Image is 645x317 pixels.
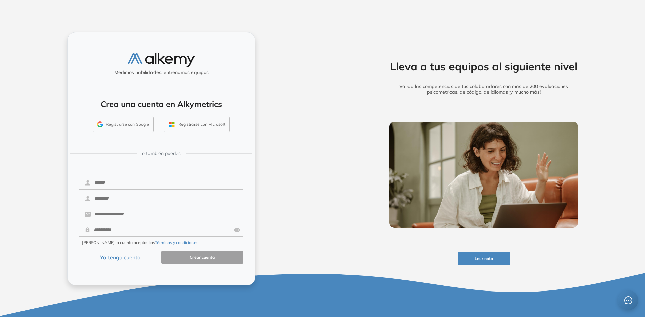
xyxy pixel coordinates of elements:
button: Registrarse con Microsoft [164,117,230,132]
h5: Valida las competencias de tus colaboradores con más de 200 evaluaciones psicométricas, de código... [379,84,589,95]
span: [PERSON_NAME] la cuenta aceptas los [82,240,198,246]
h4: Crea una cuenta en Alkymetrics [76,99,246,109]
button: Registrarse con Google [93,117,154,132]
img: logo-alkemy [128,53,195,67]
img: GMAIL_ICON [97,121,103,127]
button: Leer nota [458,252,510,265]
button: Crear cuenta [161,251,243,264]
img: img-more-info [389,122,578,228]
span: message [624,296,632,304]
h2: Lleva a tus equipos al siguiente nivel [379,60,589,73]
span: o también puedes [142,150,181,157]
button: Términos y condiciones [155,240,198,246]
h5: Medimos habilidades, entrenamos equipos [70,70,252,75]
img: asd [234,224,241,236]
button: Ya tengo cuenta [79,251,161,264]
img: OUTLOOK_ICON [168,121,176,128]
